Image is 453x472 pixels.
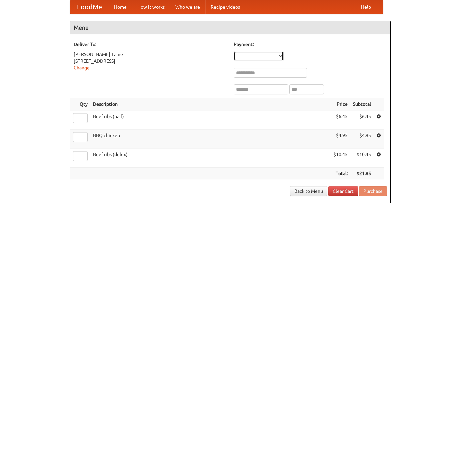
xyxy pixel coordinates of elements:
td: $6.45 [331,110,350,129]
th: Qty [70,98,90,110]
td: $10.45 [331,148,350,167]
td: BBQ chicken [90,129,331,148]
td: Beef ribs (delux) [90,148,331,167]
a: Help [356,0,376,14]
td: Beef ribs (half) [90,110,331,129]
th: $21.85 [350,167,374,180]
a: Who we are [170,0,205,14]
h5: Payment: [234,41,387,48]
div: [PERSON_NAME] Tame [74,51,227,58]
a: Clear Cart [328,186,358,196]
th: Subtotal [350,98,374,110]
td: $4.95 [331,129,350,148]
h4: Menu [70,21,390,34]
a: Home [109,0,132,14]
a: Change [74,65,90,70]
h5: Deliver To: [74,41,227,48]
td: $4.95 [350,129,374,148]
a: Back to Menu [290,186,327,196]
a: FoodMe [70,0,109,14]
th: Price [331,98,350,110]
a: Recipe videos [205,0,245,14]
button: Purchase [359,186,387,196]
div: [STREET_ADDRESS] [74,58,227,64]
a: How it works [132,0,170,14]
td: $10.45 [350,148,374,167]
td: $6.45 [350,110,374,129]
th: Description [90,98,331,110]
th: Total: [331,167,350,180]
